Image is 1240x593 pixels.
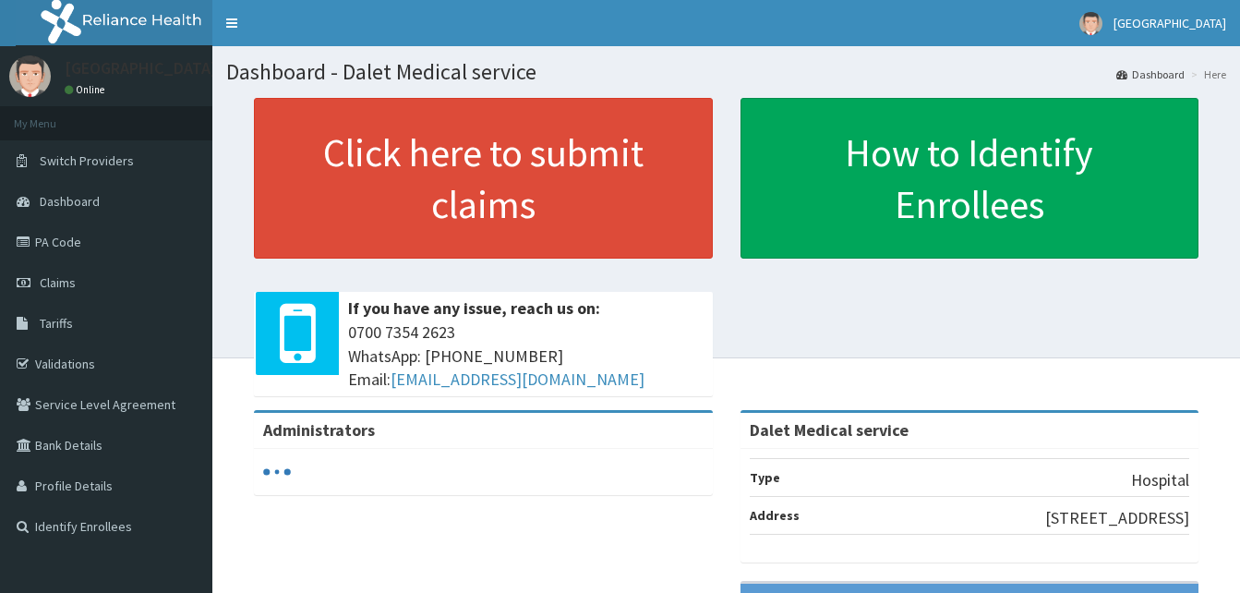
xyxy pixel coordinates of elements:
[750,507,800,524] b: Address
[40,152,134,169] span: Switch Providers
[226,60,1226,84] h1: Dashboard - Dalet Medical service
[9,55,51,97] img: User Image
[263,458,291,486] svg: audio-loading
[40,193,100,210] span: Dashboard
[40,315,73,332] span: Tariffs
[65,83,109,96] a: Online
[254,98,713,259] a: Click here to submit claims
[348,297,600,319] b: If you have any issue, reach us on:
[1131,468,1189,492] p: Hospital
[750,469,780,486] b: Type
[1114,15,1226,31] span: [GEOGRAPHIC_DATA]
[348,321,704,392] span: 0700 7354 2623 WhatsApp: [PHONE_NUMBER] Email:
[263,419,375,441] b: Administrators
[1116,67,1185,82] a: Dashboard
[750,419,909,441] strong: Dalet Medical service
[1186,67,1226,82] li: Here
[740,98,1199,259] a: How to Identify Enrollees
[1045,506,1189,530] p: [STREET_ADDRESS]
[391,369,644,390] a: [EMAIL_ADDRESS][DOMAIN_NAME]
[1079,12,1102,35] img: User Image
[65,60,217,77] p: [GEOGRAPHIC_DATA]
[40,274,76,291] span: Claims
